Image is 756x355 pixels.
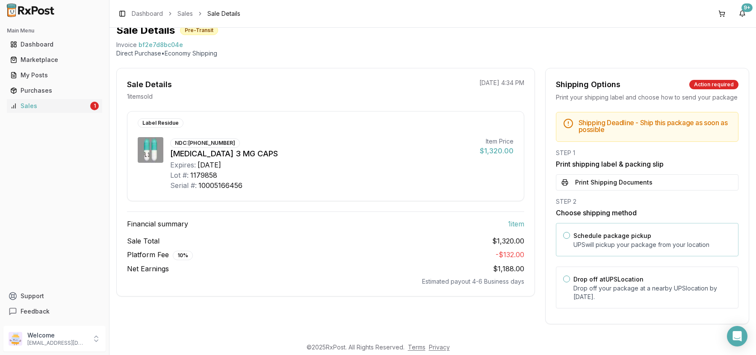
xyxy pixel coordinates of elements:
[90,102,99,110] div: 1
[127,277,524,286] div: Estimated payout 4-6 Business days
[139,41,183,49] span: bf2e7d8bc04e
[127,249,193,260] span: Platform Fee
[573,232,651,239] label: Schedule package pickup
[170,160,196,170] div: Expires:
[579,119,731,133] h5: Shipping Deadline - Ship this package as soon as possible
[556,79,620,91] div: Shipping Options
[3,84,106,97] button: Purchases
[573,276,644,283] label: Drop off at UPS Location
[493,264,524,273] span: $1,188.00
[3,99,106,113] button: Sales1
[198,180,242,191] div: 10005166456
[492,236,524,246] span: $1,320.00
[689,80,738,89] div: Action required
[21,307,50,316] span: Feedback
[27,331,87,340] p: Welcome
[170,180,197,191] div: Serial #:
[10,40,99,49] div: Dashboard
[7,37,102,52] a: Dashboard
[727,326,747,346] div: Open Intercom Messenger
[132,9,163,18] a: Dashboard
[132,9,240,18] nav: breadcrumb
[170,148,473,160] div: [MEDICAL_DATA] 3 MG CAPS
[127,264,169,274] span: Net Earnings
[7,67,102,83] a: My Posts
[479,79,524,87] p: [DATE] 4:34 PM
[180,26,218,35] div: Pre-Transit
[173,251,193,260] div: 10 %
[741,3,753,12] div: 9+
[556,174,738,191] button: Print Shipping Documents
[27,340,87,346] p: [EMAIL_ADDRESS][DOMAIN_NAME]
[127,219,188,229] span: Financial summary
[7,27,102,34] h2: Main Menu
[573,241,731,249] p: UPS will pickup your package from your location
[408,343,425,351] a: Terms
[496,250,524,259] span: - $132.00
[177,9,193,18] a: Sales
[556,197,738,206] div: STEP 2
[556,149,738,157] div: STEP 1
[116,23,175,37] h1: Sale Details
[127,236,159,246] span: Sale Total
[3,38,106,51] button: Dashboard
[735,7,749,21] button: 9+
[138,137,163,163] img: Vraylar 3 MG CAPS
[508,219,524,229] span: 1 item
[7,98,102,114] a: Sales1
[9,332,22,346] img: User avatar
[10,102,89,110] div: Sales
[116,41,137,49] div: Invoice
[429,343,450,351] a: Privacy
[10,71,99,79] div: My Posts
[7,83,102,98] a: Purchases
[556,159,738,169] h3: Print shipping label & packing slip
[3,304,106,319] button: Feedback
[3,288,106,304] button: Support
[573,284,731,301] p: Drop off your package at a nearby UPS location by [DATE] .
[207,9,240,18] span: Sale Details
[480,146,514,156] div: $1,320.00
[10,56,99,64] div: Marketplace
[170,138,240,148] div: NDC: [PHONE_NUMBER]
[480,137,514,146] div: Item Price
[3,53,106,67] button: Marketplace
[116,49,749,58] p: Direct Purchase • Economy Shipping
[556,93,738,102] div: Print your shipping label and choose how to send your package
[190,170,217,180] div: 1179858
[170,170,189,180] div: Lot #:
[127,92,153,101] p: 1 item sold
[7,52,102,67] a: Marketplace
[10,86,99,95] div: Purchases
[138,118,183,128] div: Label Residue
[198,160,221,170] div: [DATE]
[3,68,106,82] button: My Posts
[556,208,738,218] h3: Choose shipping method
[3,3,58,17] img: RxPost Logo
[127,79,172,91] div: Sale Details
